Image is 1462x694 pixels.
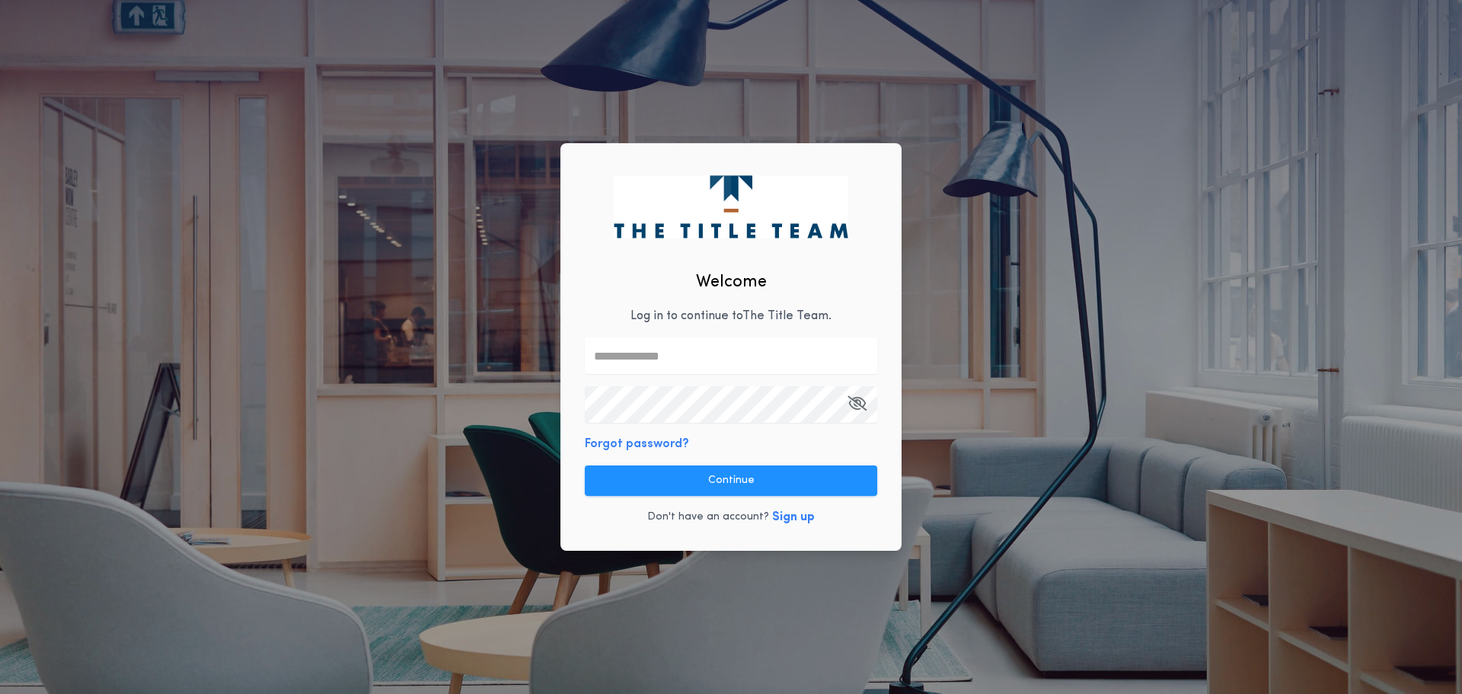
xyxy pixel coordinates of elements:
[772,508,815,526] button: Sign up
[585,465,877,496] button: Continue
[614,175,848,238] img: logo
[647,510,769,525] p: Don't have an account?
[585,435,689,453] button: Forgot password?
[696,270,767,295] h2: Welcome
[630,307,832,325] p: Log in to continue to The Title Team .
